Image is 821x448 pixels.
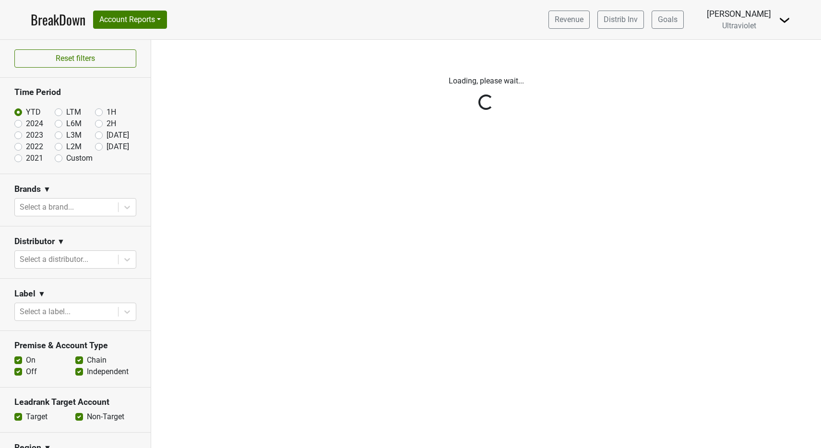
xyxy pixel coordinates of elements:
p: Loading, please wait... [220,75,752,87]
img: Dropdown Menu [779,14,790,26]
a: BreakDown [31,10,85,30]
button: Account Reports [93,11,167,29]
div: [PERSON_NAME] [707,8,771,20]
a: Revenue [548,11,590,29]
a: Distrib Inv [597,11,644,29]
span: Ultraviolet [722,21,756,30]
a: Goals [652,11,684,29]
